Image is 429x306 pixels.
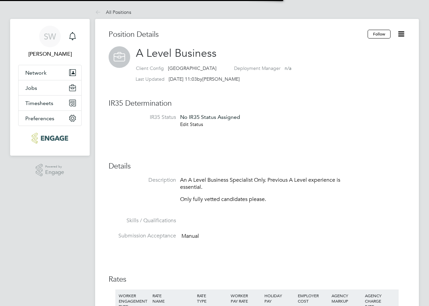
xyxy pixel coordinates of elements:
[109,177,176,184] label: Description
[19,96,81,110] button: Timesheets
[136,65,164,71] label: Client Config
[25,85,37,91] span: Jobs
[25,115,54,122] span: Preferences
[136,47,217,60] span: A Level Business
[19,65,81,80] button: Network
[202,76,240,82] span: [PERSON_NAME]
[181,233,199,239] span: Manual
[45,164,64,170] span: Powered by
[25,100,53,106] span: Timesheets
[95,9,131,15] a: All Positions
[180,196,349,203] p: Only fully vetted candidates please.
[285,65,291,71] span: n/a
[109,99,405,108] h3: IR35 Determination
[18,50,82,58] span: Silka Warrick-Akerele
[109,30,368,40] h3: Position Details
[180,121,203,127] a: Edit Status
[19,80,81,95] button: Jobs
[180,177,349,191] p: An A Level Business Specialist Only. Previous A Level experience is essential.
[180,114,240,120] span: No IR35 Status Assigned
[368,30,391,39] button: Follow
[45,170,64,175] span: Engage
[169,76,197,82] span: [DATE] 11:03
[109,161,405,171] h3: Details
[109,275,405,284] h3: Rates
[18,26,82,58] a: SW[PERSON_NAME]
[234,65,281,71] label: Deployment Manager
[19,111,81,126] button: Preferences
[44,32,56,41] span: SW
[36,164,64,177] a: Powered byEngage
[32,133,68,144] img: ncclondon-logo-retina.png
[109,217,176,224] label: Skills / Qualifications
[136,76,165,82] label: Last Updated
[18,133,82,144] a: Go to home page
[109,114,176,121] label: IR35 Status
[109,232,176,239] label: Submission Acceptance
[10,19,90,156] nav: Main navigation
[25,70,47,76] span: Network
[168,65,217,71] span: [GEOGRAPHIC_DATA]
[136,76,240,82] div: by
